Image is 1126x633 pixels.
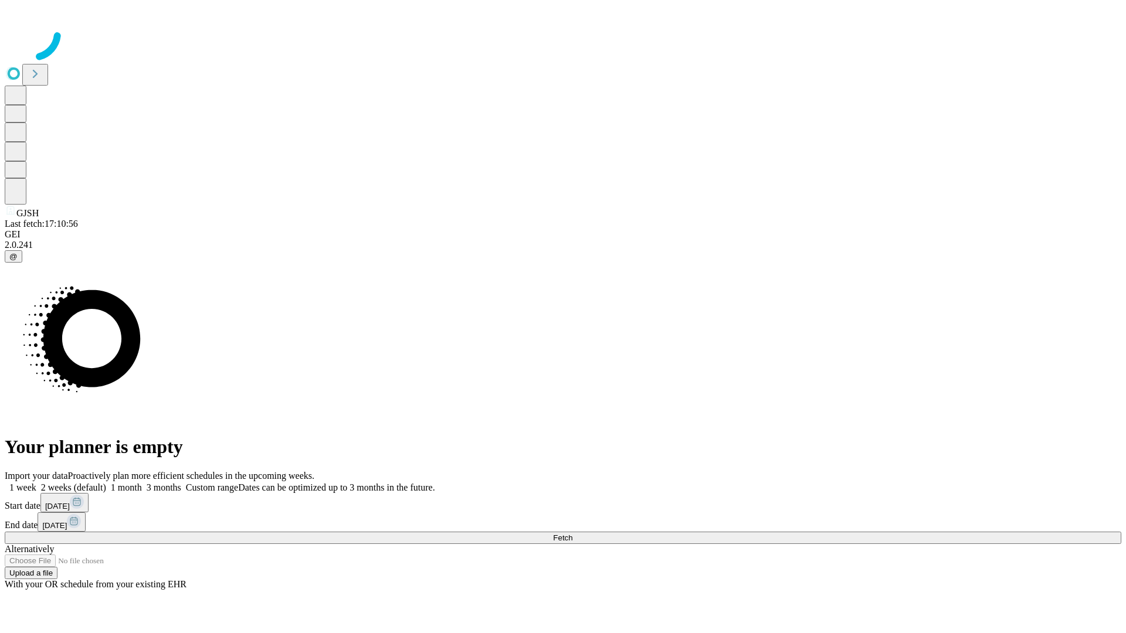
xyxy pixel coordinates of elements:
[186,482,238,492] span: Custom range
[16,208,39,218] span: GJSH
[5,493,1121,512] div: Start date
[5,532,1121,544] button: Fetch
[9,252,18,261] span: @
[5,240,1121,250] div: 2.0.241
[68,471,314,481] span: Proactively plan more efficient schedules in the upcoming weeks.
[41,482,106,492] span: 2 weeks (default)
[5,229,1121,240] div: GEI
[9,482,36,492] span: 1 week
[5,579,186,589] span: With your OR schedule from your existing EHR
[553,533,572,542] span: Fetch
[111,482,142,492] span: 1 month
[238,482,435,492] span: Dates can be optimized up to 3 months in the future.
[5,436,1121,458] h1: Your planner is empty
[38,512,86,532] button: [DATE]
[42,521,67,530] span: [DATE]
[5,250,22,263] button: @
[5,471,68,481] span: Import your data
[45,502,70,511] span: [DATE]
[5,544,54,554] span: Alternatively
[5,219,78,229] span: Last fetch: 17:10:56
[40,493,89,512] button: [DATE]
[147,482,181,492] span: 3 months
[5,512,1121,532] div: End date
[5,567,57,579] button: Upload a file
